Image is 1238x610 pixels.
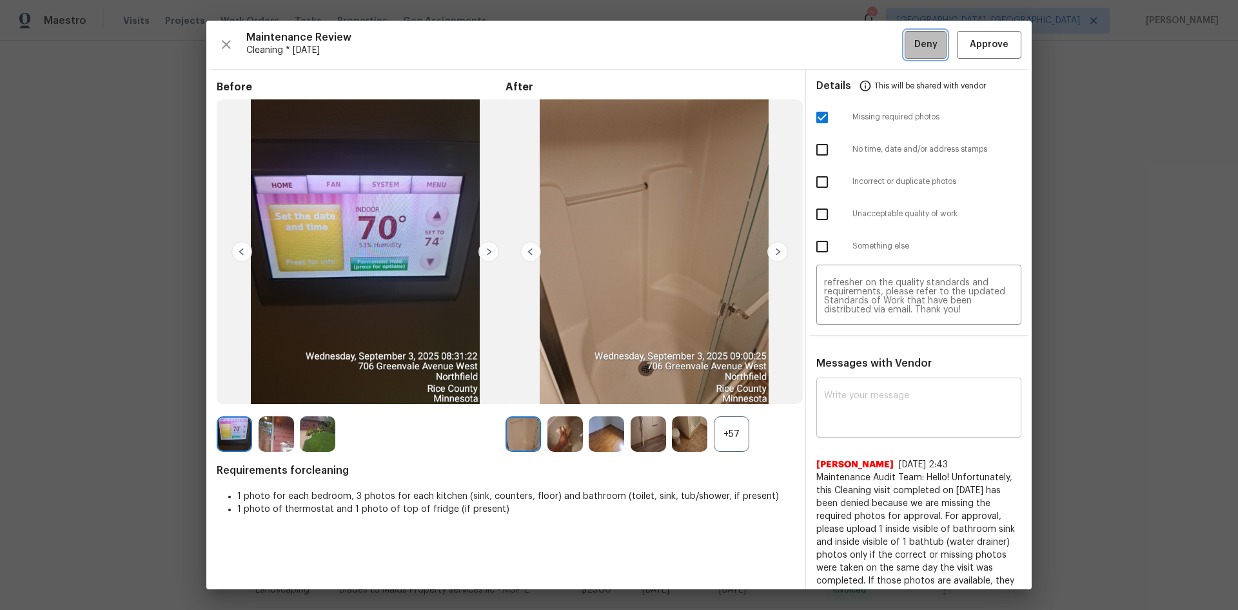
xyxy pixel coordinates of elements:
span: Requirements for cleaning [217,464,794,477]
div: Incorrect or duplicate photos [806,166,1032,198]
span: [PERSON_NAME] [816,458,894,471]
img: left-chevron-button-url [520,241,541,262]
img: right-chevron-button-url [478,241,499,262]
button: Approve [957,31,1021,59]
span: Cleaning * [DATE] [246,44,905,57]
span: Details [816,70,851,101]
span: Maintenance Review [246,31,905,44]
span: Something else [852,241,1021,252]
div: Unacceptable quality of work [806,198,1032,230]
span: Before [217,81,506,94]
span: After [506,81,794,94]
span: Missing required photos [852,112,1021,123]
span: Approve [970,37,1008,53]
textarea: Maintenance Audit Team: Hello! Unfortunately, this Cleaning visit completed on [DATE] has been de... [824,278,1014,314]
div: No time, date and/or address stamps [806,134,1032,166]
li: 1 photo for each bedroom, 3 photos for each kitchen (sink, counters, floor) and bathroom (toilet,... [237,490,794,503]
span: Unacceptable quality of work [852,208,1021,219]
img: right-chevron-button-url [767,241,788,262]
span: [DATE] 2:43 [899,460,948,469]
div: +57 [714,416,749,452]
li: 1 photo of thermostat and 1 photo of top of fridge (if present) [237,503,794,516]
span: Deny [914,37,938,53]
button: Deny [905,31,947,59]
span: No time, date and/or address stamps [852,144,1021,155]
span: This will be shared with vendor [874,70,986,101]
img: left-chevron-button-url [231,241,252,262]
div: Missing required photos [806,101,1032,134]
span: Incorrect or duplicate photos [852,176,1021,187]
span: Messages with Vendor [816,358,932,369]
div: Something else [806,230,1032,263]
